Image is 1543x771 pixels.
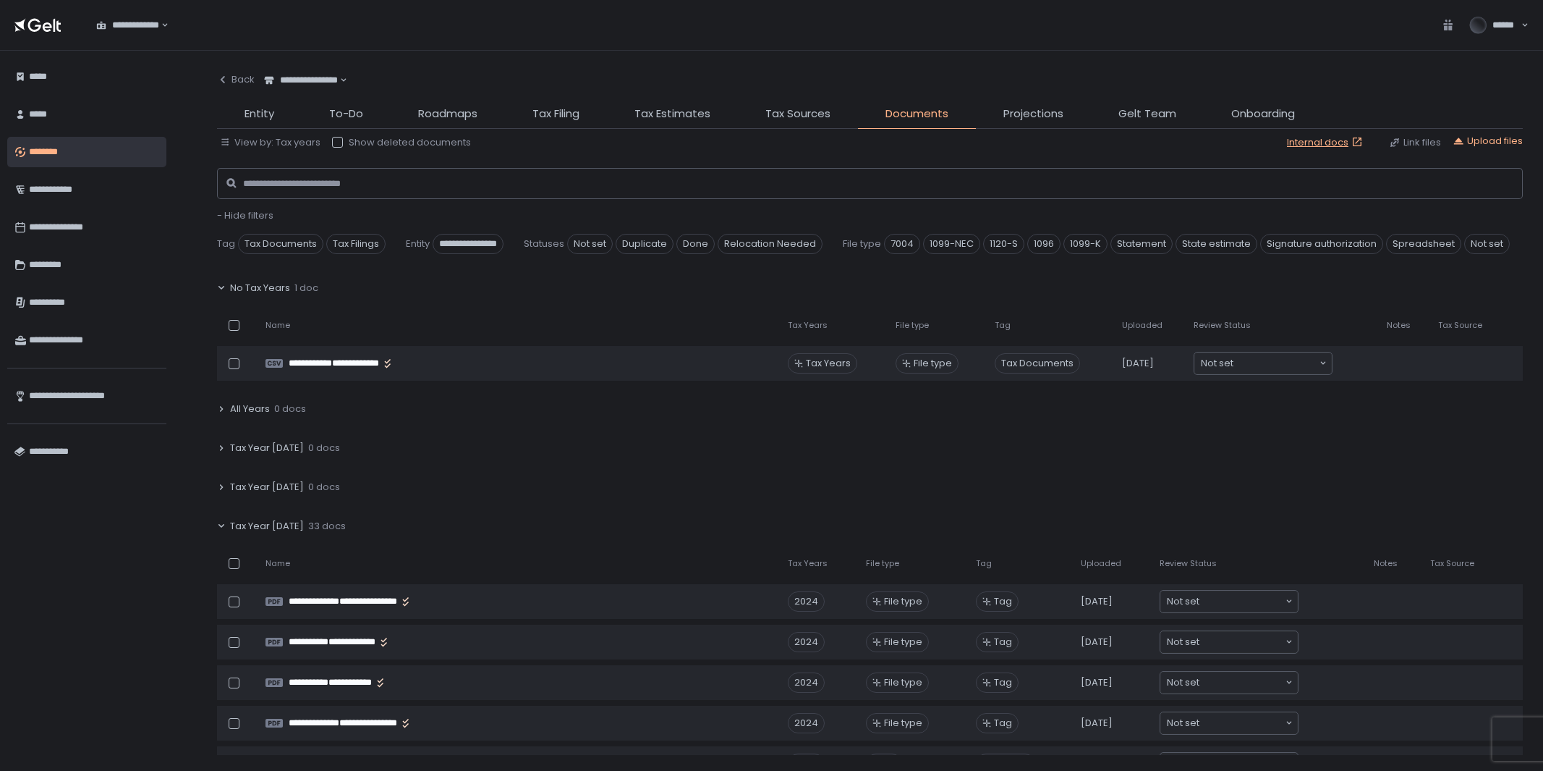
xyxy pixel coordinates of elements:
[230,442,304,455] span: Tax Year [DATE]
[1167,675,1199,690] span: Not set
[159,18,160,33] input: Search for option
[217,65,255,94] button: Back
[1260,234,1383,254] span: Signature authorization
[1199,675,1284,690] input: Search for option
[1110,234,1173,254] span: Statement
[1003,106,1063,122] span: Projections
[1199,594,1284,609] input: Search for option
[884,636,922,649] span: File type
[1167,635,1199,649] span: Not set
[806,357,851,370] span: Tax Years
[1453,135,1523,148] button: Upload files
[1430,558,1474,569] span: Tax Source
[788,713,825,733] div: 2024
[1176,234,1257,254] span: State estimate
[1233,356,1318,371] input: Search for option
[1160,558,1217,569] span: Review Status
[1231,106,1295,122] span: Onboarding
[983,234,1024,254] span: 1120-S
[524,237,564,250] span: Statuses
[1374,558,1398,569] span: Notes
[994,636,1012,649] span: Tag
[1122,320,1162,331] span: Uploaded
[788,591,825,612] div: 2024
[994,676,1012,689] span: Tag
[1194,353,1332,374] div: Search for option
[616,234,673,254] span: Duplicate
[1201,356,1233,371] span: Not set
[1167,594,1199,609] span: Not set
[914,357,952,370] span: File type
[1389,136,1441,149] button: Link files
[230,481,304,494] span: Tax Year [DATE]
[308,520,346,533] span: 33 docs
[230,520,304,533] span: Tax Year [DATE]
[294,282,318,295] span: 1 doc
[217,208,273,222] span: - Hide filters
[1160,712,1298,734] div: Search for option
[995,353,1080,374] span: Tax Documents
[884,234,920,254] span: 7004
[406,237,430,250] span: Entity
[265,558,290,569] span: Name
[1081,558,1121,569] span: Uploaded
[338,73,339,88] input: Search for option
[885,106,948,122] span: Documents
[676,234,715,254] span: Done
[1160,631,1298,653] div: Search for option
[1160,591,1298,612] div: Search for option
[1118,106,1176,122] span: Gelt Team
[1438,320,1482,331] span: Tax Source
[532,106,579,122] span: Tax Filing
[1387,320,1411,331] span: Notes
[843,237,881,250] span: File type
[217,237,235,250] span: Tag
[1063,234,1108,254] span: 1099-K
[896,320,929,331] span: File type
[718,234,822,254] span: Relocation Needed
[884,595,922,608] span: File type
[1122,357,1154,370] span: [DATE]
[567,234,613,254] span: Not set
[1081,676,1113,689] span: [DATE]
[995,320,1011,331] span: Tag
[418,106,477,122] span: Roadmaps
[866,558,899,569] span: File type
[994,595,1012,608] span: Tag
[923,234,980,254] span: 1099-NEC
[1199,716,1284,730] input: Search for option
[308,442,340,455] span: 0 docs
[1287,136,1366,149] a: Internal docs
[788,320,828,331] span: Tax Years
[308,481,340,494] span: 0 docs
[329,106,363,122] span: To-Do
[217,73,255,86] div: Back
[788,558,828,569] span: Tax Years
[1081,636,1113,649] span: [DATE]
[976,558,992,569] span: Tag
[265,320,290,331] span: Name
[274,403,306,416] span: 0 docs
[1081,717,1113,730] span: [DATE]
[326,234,386,254] span: Tax Filings
[255,65,347,96] div: Search for option
[1160,672,1298,694] div: Search for option
[634,106,710,122] span: Tax Estimates
[217,209,273,222] button: - Hide filters
[1027,234,1060,254] span: 1096
[788,632,825,652] div: 2024
[994,717,1012,730] span: Tag
[230,403,270,416] span: All Years
[1167,716,1199,730] span: Not set
[87,10,169,41] div: Search for option
[220,136,320,149] button: View by: Tax years
[884,676,922,689] span: File type
[1386,234,1461,254] span: Spreadsheet
[884,717,922,730] span: File type
[1194,320,1251,331] span: Review Status
[1199,635,1284,649] input: Search for option
[765,106,830,122] span: Tax Sources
